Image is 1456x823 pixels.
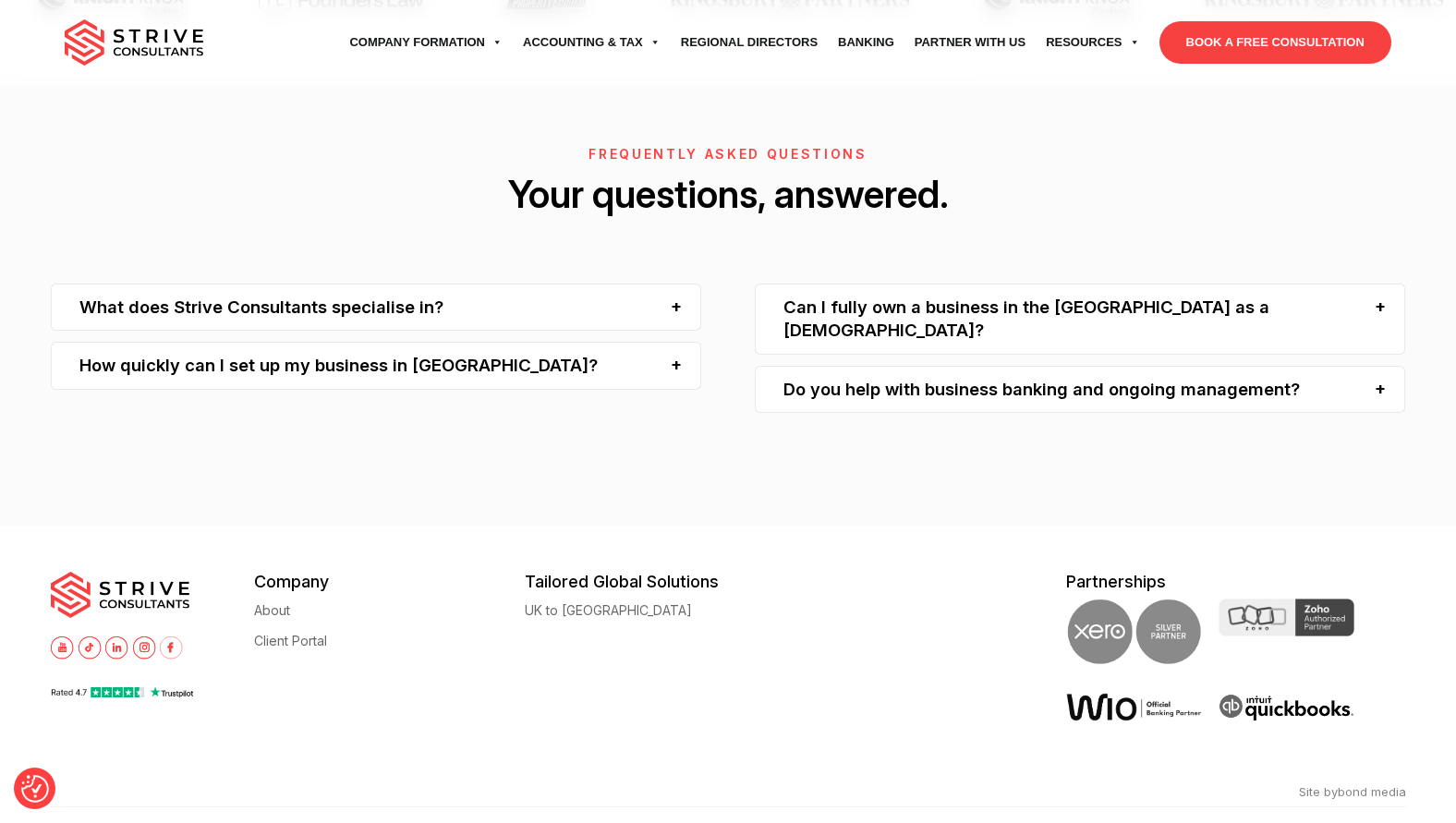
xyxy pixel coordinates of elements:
a: bond media [1338,784,1406,799]
a: Banking [828,17,904,68]
a: About [254,603,290,617]
img: intuit quickbooks [1219,693,1354,723]
div: What does Strive Consultants specialise in? [51,284,701,331]
h5: Partnerships [1066,572,1404,591]
img: Zoho Partner [1219,599,1354,636]
img: main-logo.svg [65,19,203,66]
a: Partner with Us [904,17,1036,68]
div: Site by [742,779,1406,806]
a: Resources [1036,17,1149,68]
a: Company Formation [339,17,513,68]
h5: Company [254,572,525,591]
a: Client Portal [254,634,327,648]
a: Regional Directors [671,17,828,68]
img: Wio Offical Banking Partner [1066,693,1202,721]
div: Do you help with business banking and ongoing management? [755,366,1405,413]
div: How quickly can I set up my business in [GEOGRAPHIC_DATA]? [51,342,701,389]
button: Consent Preferences [21,775,49,803]
img: Revisit consent button [21,775,49,803]
div: Can I fully own a business in the [GEOGRAPHIC_DATA] as a [DEMOGRAPHIC_DATA]? [755,284,1405,355]
a: BOOK A FREE CONSULTATION [1159,21,1391,64]
img: main-logo.svg [51,572,189,618]
h5: Tailored Global Solutions [525,572,795,591]
a: Accounting & Tax [513,17,671,68]
a: UK to [GEOGRAPHIC_DATA] [525,603,692,617]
